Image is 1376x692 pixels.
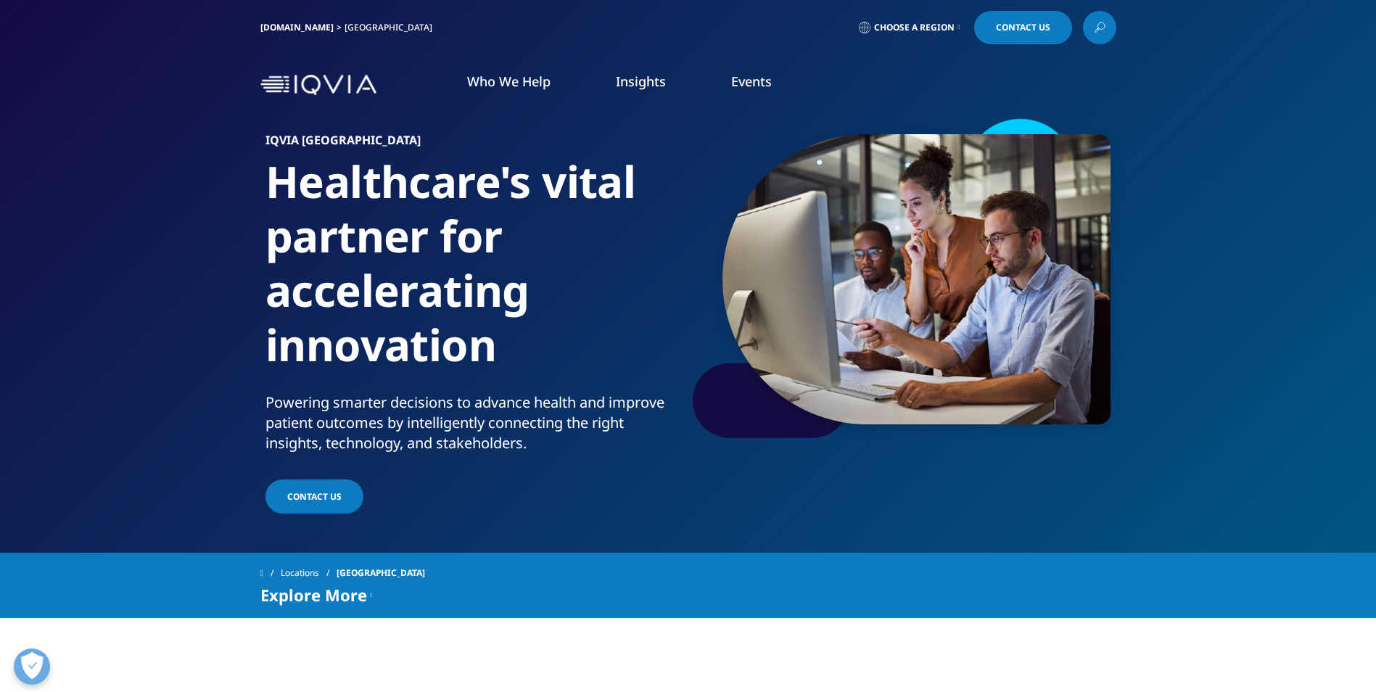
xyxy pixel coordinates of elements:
[265,134,683,155] h6: IQVIA [GEOGRAPHIC_DATA]
[260,586,367,604] span: Explore More
[345,22,438,33] div: [GEOGRAPHIC_DATA]
[996,23,1050,32] span: Contact Us
[337,560,425,586] span: [GEOGRAPHIC_DATA]
[14,648,50,685] button: Open Preferences
[281,560,337,586] a: Locations
[382,51,1116,119] nav: Primary
[731,73,772,90] a: Events
[287,490,342,503] span: Contact Us
[260,75,376,96] img: IQVIA Healthcare Information Technology and Pharma Clinical Research Company
[974,11,1072,44] a: Contact Us
[874,22,955,33] span: Choose a Region
[265,155,683,392] h1: Healthcare's vital partner for accelerating innovation
[265,392,683,453] div: Powering smarter decisions to advance health and improve patient outcomes by intelligently connec...
[265,479,363,514] a: Contact Us
[260,21,334,33] a: [DOMAIN_NAME]
[467,73,551,90] a: Who We Help
[722,134,1111,424] img: 2362team-and-computer-in-collaboration-teamwork-and-meeting-at-desk.jpg
[616,73,666,90] a: Insights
